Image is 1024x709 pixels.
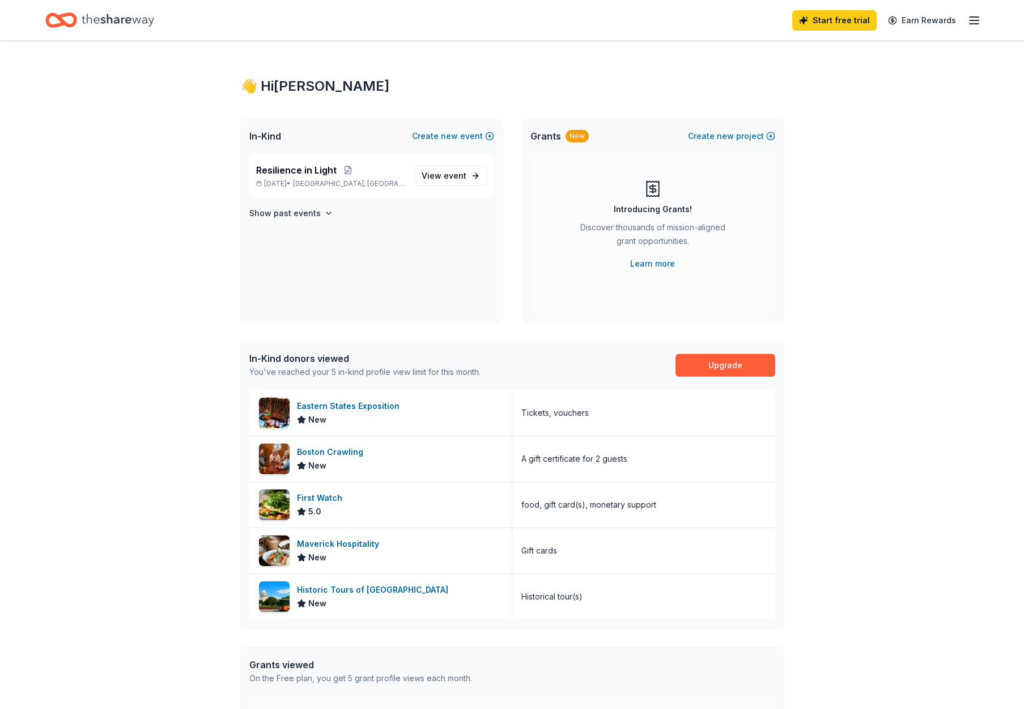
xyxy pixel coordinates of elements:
img: Image for Maverick Hospitality [259,535,290,566]
span: new [441,129,458,143]
a: Home [45,7,154,33]
div: On the Free plan, you get 5 grant profile views each month. [249,672,472,685]
span: New [308,551,326,564]
img: Image for Historic Tours of America [259,581,290,612]
div: food, gift card(s), monetary support [521,498,656,512]
span: Grants [530,129,561,143]
div: First Watch [297,491,347,505]
div: 👋 Hi [PERSON_NAME] [240,77,784,95]
h4: Show past events [249,206,321,220]
div: A gift certificate for 2 guests [521,452,627,466]
div: Grants viewed [249,658,472,672]
button: Createnewevent [412,129,494,143]
a: Start free trial [792,10,877,31]
span: event [444,171,466,180]
div: Eastern States Exposition [297,399,404,413]
div: Historical tour(s) [521,590,583,604]
span: Resilience in Light [256,163,337,177]
div: Gift cards [521,544,557,558]
button: Createnewproject [688,129,775,143]
span: new [717,129,734,143]
img: Image for Boston Crawling [259,444,290,474]
span: [GEOGRAPHIC_DATA], [GEOGRAPHIC_DATA] [293,179,405,188]
a: Upgrade [675,354,775,377]
span: In-Kind [249,129,281,143]
div: Introducing Grants! [614,202,692,216]
a: Learn more [630,257,675,271]
a: Earn Rewards [881,10,963,31]
span: 5.0 [308,505,321,518]
div: Historic Tours of [GEOGRAPHIC_DATA] [297,583,453,597]
span: View [422,169,466,183]
p: [DATE] • [256,179,405,188]
div: In-Kind donors viewed [249,352,481,365]
img: Image for First Watch [259,489,290,520]
img: Image for Eastern States Exposition [259,398,290,428]
span: New [308,459,326,472]
button: Show past events [249,206,333,220]
span: New [308,597,326,610]
div: Discover thousands of mission-aligned grant opportunities. [576,221,730,252]
div: New [566,130,589,142]
div: Maverick Hospitality [297,537,384,551]
span: New [308,413,326,427]
div: You've reached your 5 in-kind profile view limit for this month. [249,365,481,379]
div: Tickets, vouchers [521,406,589,420]
div: Boston Crawling [297,445,368,459]
a: View event [414,166,487,186]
